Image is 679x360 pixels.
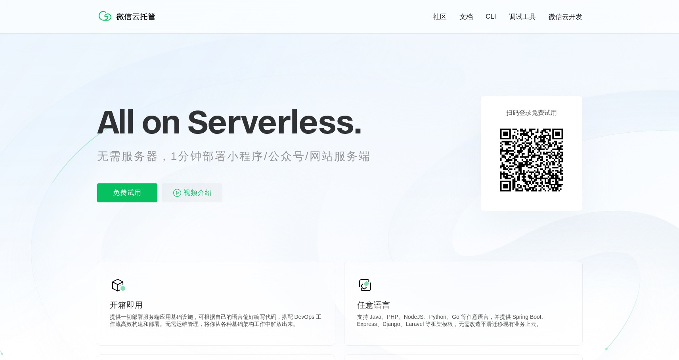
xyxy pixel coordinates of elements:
a: 微信云开发 [549,12,582,21]
a: 微信云托管 [97,18,161,25]
p: 支持 Java、PHP、NodeJS、Python、Go 等任意语言，并提供 Spring Boot、Express、Django、Laravel 等框架模板，无需改造平滑迁移现有业务上云。 [357,314,570,330]
a: CLI [486,13,496,21]
a: 文档 [459,12,473,21]
span: Serverless. [187,102,361,141]
p: 免费试用 [97,183,157,202]
a: 社区 [433,12,447,21]
p: 提供一切部署服务端应用基础设施，可根据自己的语言偏好编写代码，搭配 DevOps 工作流高效构建和部署。无需运维管理，将你从各种基础架构工作中解放出来。 [110,314,322,330]
p: 任意语言 [357,299,570,310]
p: 扫码登录免费试用 [506,109,557,117]
img: video_play.svg [172,188,182,198]
span: All on [97,102,180,141]
img: 微信云托管 [97,8,161,24]
span: 视频介绍 [184,183,212,202]
a: 调试工具 [509,12,536,21]
p: 无需服务器，1分钟部署小程序/公众号/网站服务端 [97,149,386,164]
p: 开箱即用 [110,299,322,310]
